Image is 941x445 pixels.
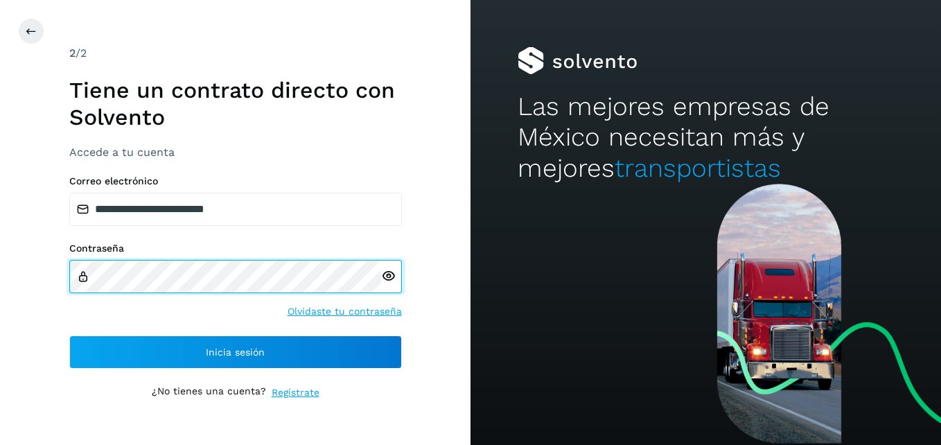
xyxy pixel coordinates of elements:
[69,146,402,159] h3: Accede a tu cuenta
[69,335,402,369] button: Inicia sesión
[69,45,402,62] div: /2
[69,175,402,187] label: Correo electrónico
[288,304,402,319] a: Olvidaste tu contraseña
[69,46,76,60] span: 2
[206,347,265,357] span: Inicia sesión
[69,77,402,130] h1: Tiene un contrato directo con Solvento
[69,243,402,254] label: Contraseña
[272,385,319,400] a: Regístrate
[615,153,781,183] span: transportistas
[152,385,266,400] p: ¿No tienes una cuenta?
[518,91,894,184] h2: Las mejores empresas de México necesitan más y mejores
